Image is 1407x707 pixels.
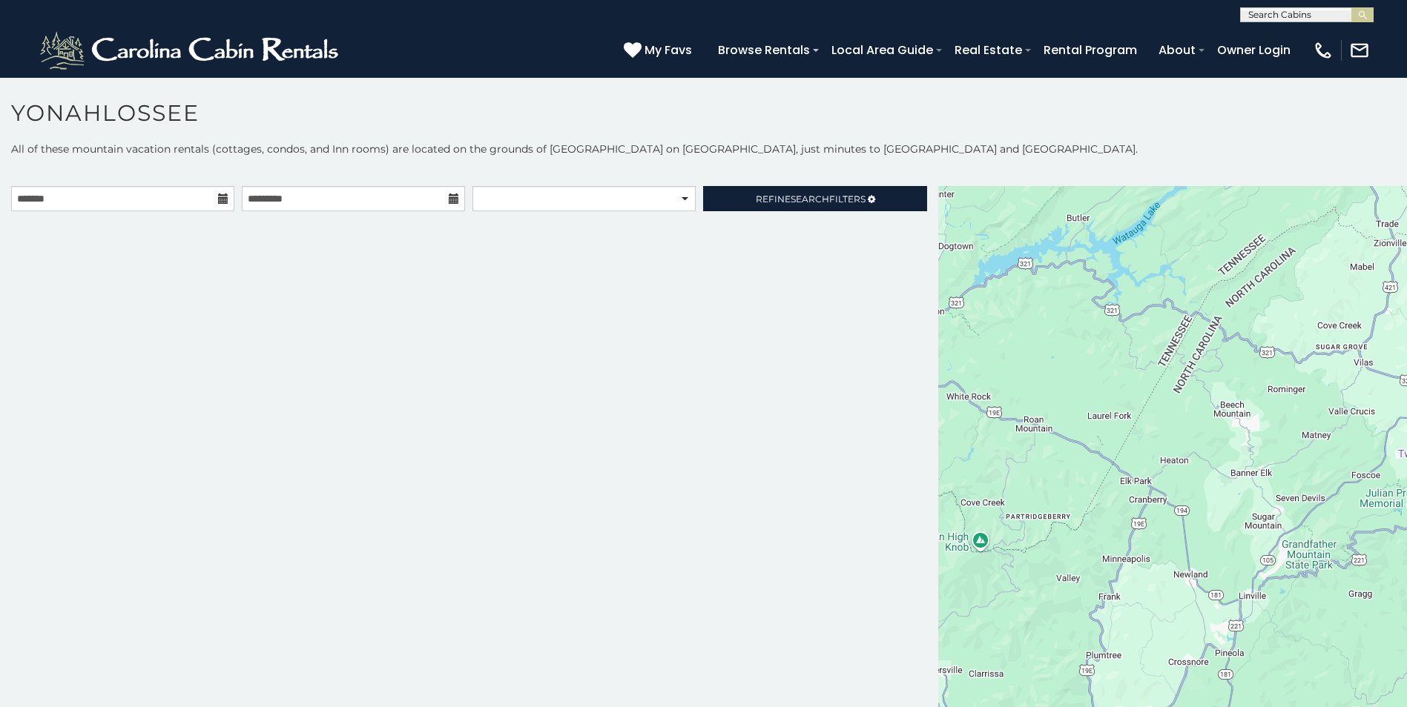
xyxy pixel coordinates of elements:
img: White-1-2.png [37,28,345,73]
a: Rental Program [1036,37,1144,63]
span: Search [791,193,829,205]
img: mail-regular-white.png [1349,40,1370,61]
a: Real Estate [947,37,1029,63]
a: Local Area Guide [824,37,940,63]
a: Owner Login [1210,37,1298,63]
span: My Favs [645,41,692,59]
img: phone-regular-white.png [1313,40,1334,61]
a: RefineSearchFilters [703,186,926,211]
a: My Favs [624,41,696,60]
a: About [1151,37,1203,63]
a: Browse Rentals [711,37,817,63]
span: Refine Filters [756,193,866,205]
